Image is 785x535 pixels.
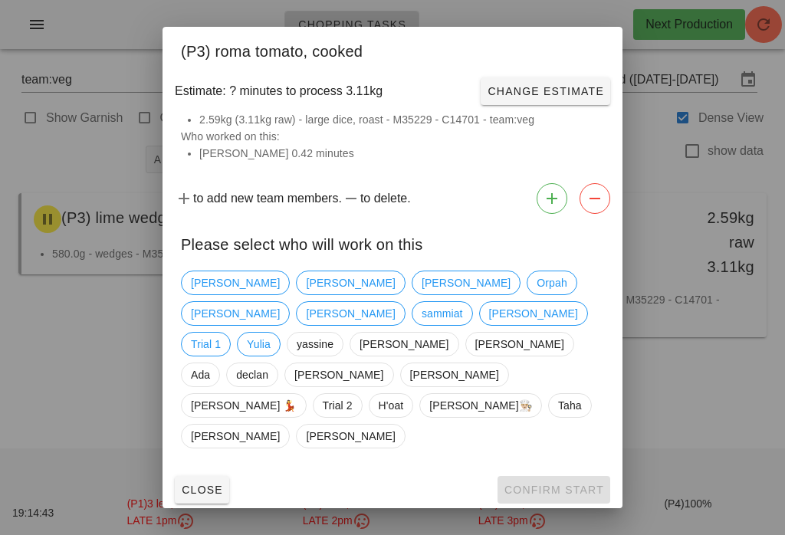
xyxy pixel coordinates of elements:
[163,27,622,71] div: (P3) roma tomato, cooked
[191,302,280,325] span: [PERSON_NAME]
[306,425,395,448] span: [PERSON_NAME]
[294,363,383,386] span: [PERSON_NAME]
[422,271,511,294] span: [PERSON_NAME]
[537,271,567,294] span: Orpah
[191,425,280,448] span: [PERSON_NAME]
[360,333,448,356] span: [PERSON_NAME]
[429,394,532,417] span: [PERSON_NAME]👨🏼‍🍳
[191,363,210,386] span: Ada
[489,302,578,325] span: [PERSON_NAME]
[247,333,271,356] span: Yulia
[163,220,622,264] div: Please select who will work on this
[323,394,353,417] span: Trial 2
[199,111,604,128] li: 2.59kg (3.11kg raw) - large dice, roast - M35229 - C14701 - team:veg
[191,333,221,356] span: Trial 1
[199,145,604,162] li: [PERSON_NAME] 0.42 minutes
[191,394,297,417] span: [PERSON_NAME] 💃
[306,271,395,294] span: [PERSON_NAME]
[297,333,333,356] span: yassine
[163,177,622,220] div: to add new team members. to delete.
[475,333,564,356] span: [PERSON_NAME]
[306,302,395,325] span: [PERSON_NAME]
[379,394,404,417] span: H'oat
[191,271,280,294] span: [PERSON_NAME]
[175,82,383,100] span: Estimate: ? minutes to process 3.11kg
[481,77,610,105] button: Change Estimate
[181,484,223,496] span: Close
[422,302,463,325] span: sammiat
[236,363,268,386] span: declan
[175,476,229,504] button: Close
[410,363,499,386] span: [PERSON_NAME]
[163,111,622,177] div: Who worked on this:
[558,394,582,417] span: Taha
[487,85,604,97] span: Change Estimate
